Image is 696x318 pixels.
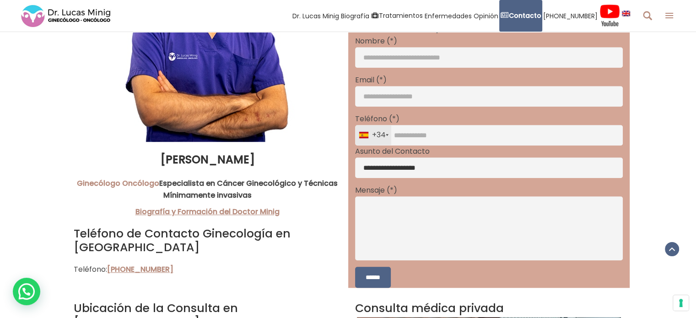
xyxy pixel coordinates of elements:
[107,264,173,275] a: [PHONE_NUMBER]
[160,152,255,167] strong: [PERSON_NAME]
[673,295,689,311] button: Sus preferencias de consentimiento para tecnologías de seguimiento
[356,125,391,145] div: Spain (España): +34
[355,35,623,47] p: Nombre (*)
[74,264,341,275] p: Teléfono:
[135,206,280,217] a: Biografía y Formación del Doctor Minig
[355,302,623,315] h2: Consulta médica privada
[77,178,159,189] a: Ginecólogo Oncólogo
[509,11,541,20] strong: Contacto
[474,11,498,21] span: Opinión
[13,278,40,305] div: WhatsApp contact
[74,227,341,254] h2: Teléfono de Contacto Ginecología en [GEOGRAPHIC_DATA]
[341,11,369,21] span: Biografía
[622,11,630,16] img: language english
[543,11,598,21] span: [PHONE_NUMBER]
[359,125,391,145] div: +34
[355,74,623,86] p: Email (*)
[355,184,623,196] p: Mensaje (*)
[379,11,423,21] span: Tratamientos
[292,11,339,21] span: Dr. Lucas Minig
[599,4,620,27] img: Videos Youtube Ginecología
[425,11,472,21] span: Enfermedades
[355,113,623,125] p: Teléfono (*)
[436,23,542,34] strong: ¡SOLICITE SU CITA AHORA!
[355,23,623,288] form: Contact form
[77,178,338,200] strong: Especialista en Cáncer Ginecológico y Técnicas Mínimamente invasivas
[355,146,623,157] p: Asunto del Contacto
